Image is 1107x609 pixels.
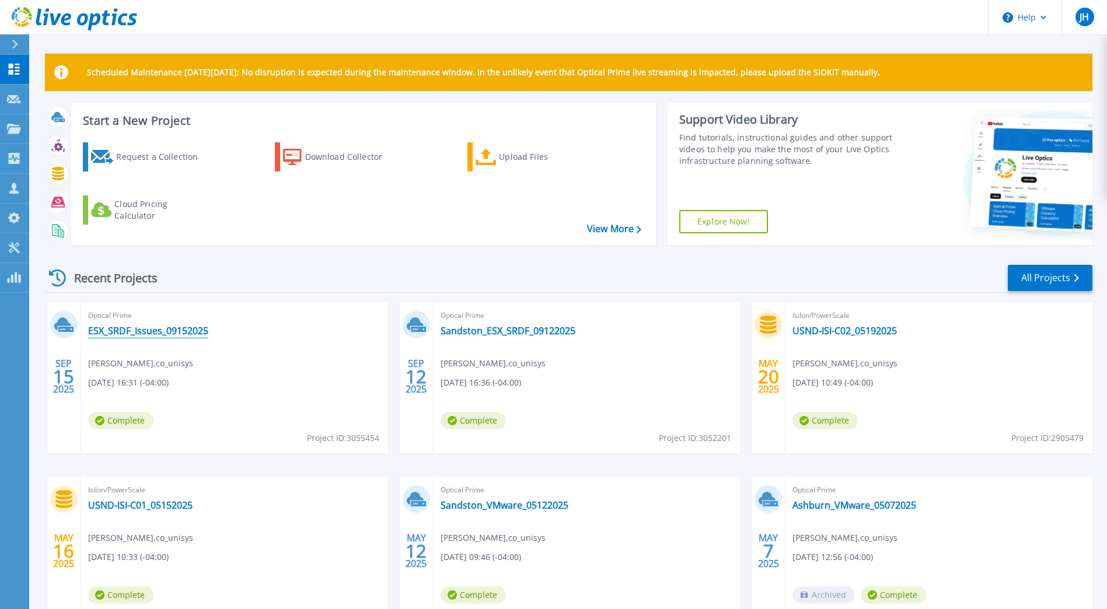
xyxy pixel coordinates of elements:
[53,546,74,556] span: 16
[1011,432,1084,444] span: Project ID: 2905479
[861,586,926,604] span: Complete
[441,586,506,604] span: Complete
[467,142,598,171] a: Upload Files
[441,376,521,389] span: [DATE] 16:36 (-04:00)
[53,372,74,381] span: 15
[758,372,779,381] span: 20
[659,432,731,444] span: Project ID: 3052201
[792,499,916,511] a: Ashburn_VMware_05072025
[305,145,399,169] div: Download Collector
[757,530,780,572] div: MAY 2025
[53,530,75,572] div: MAY 2025
[441,499,568,511] a: Sandston_VMware_05122025
[116,145,209,169] div: Request a Collection
[441,531,546,544] span: [PERSON_NAME] , co_unisys
[792,531,898,544] span: [PERSON_NAME] , co_unisys
[88,357,193,370] span: [PERSON_NAME] , co_unisys
[792,357,898,370] span: [PERSON_NAME] , co_unisys
[792,325,897,337] a: USND-ISI-C02_05192025
[405,355,427,398] div: SEP 2025
[83,142,213,171] a: Request a Collection
[88,376,169,389] span: [DATE] 16:31 (-04:00)
[441,325,575,337] a: Sandston_ESX_SRDF_09122025
[88,499,193,511] a: USND-ISI-C01_05152025
[1008,265,1092,291] a: All Projects
[441,412,506,429] span: Complete
[83,195,213,225] a: Cloud Pricing Calculator
[441,357,546,370] span: [PERSON_NAME] , co_unisys
[406,546,427,556] span: 12
[792,412,858,429] span: Complete
[88,325,208,337] a: ESX_SRDF_Issues_09152025
[441,551,521,563] span: [DATE] 09:46 (-04:00)
[275,142,405,171] a: Download Collector
[88,531,193,544] span: [PERSON_NAME] , co_unisys
[792,484,1085,496] span: Optical Prime
[88,586,153,604] span: Complete
[88,309,381,322] span: Optical Prime
[792,376,873,389] span: [DATE] 10:49 (-04:00)
[87,68,880,77] p: Scheduled Maintenance [DATE][DATE]: No disruption is expected during the maintenance window. In t...
[679,112,896,127] div: Support Video Library
[53,355,75,398] div: SEP 2025
[587,223,641,235] a: View More
[679,210,768,233] a: Explore Now!
[114,198,208,222] div: Cloud Pricing Calculator
[88,551,169,563] span: [DATE] 10:33 (-04:00)
[757,355,780,398] div: MAY 2025
[441,309,734,322] span: Optical Prime
[406,372,427,381] span: 12
[679,132,896,167] div: Find tutorials, instructional guides and other support videos to help you make the most of your L...
[441,484,734,496] span: Optical Prime
[1080,12,1089,22] span: JH
[45,264,173,292] div: Recent Projects
[792,586,855,604] span: Archived
[792,309,1085,322] span: Isilon/PowerScale
[763,546,774,556] span: 7
[88,484,381,496] span: Isilon/PowerScale
[83,114,641,127] h3: Start a New Project
[88,412,153,429] span: Complete
[307,432,379,444] span: Project ID: 3055454
[405,530,427,572] div: MAY 2025
[792,551,873,563] span: [DATE] 12:56 (-04:00)
[499,145,592,169] div: Upload Files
